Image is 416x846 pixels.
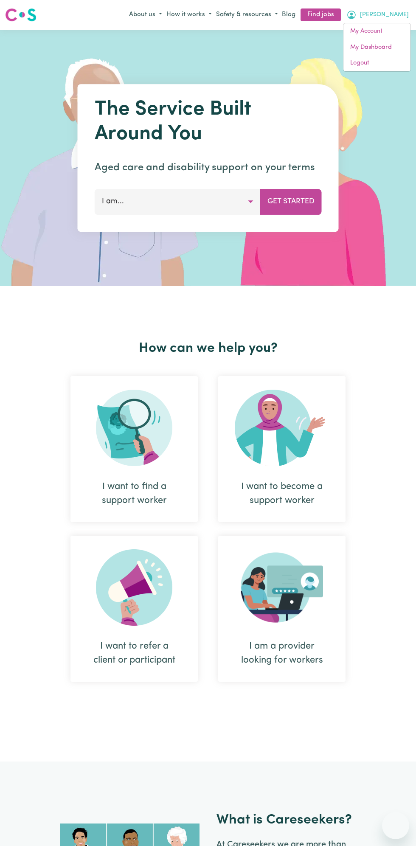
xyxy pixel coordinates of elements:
div: I am a provider looking for workers [239,639,325,667]
p: Aged care and disability support on your terms [95,160,322,175]
button: How it works [164,8,214,22]
img: Careseekers logo [5,7,37,22]
button: Safety & resources [214,8,280,22]
div: My Account [343,23,411,72]
a: My Dashboard [343,39,410,56]
h1: The Service Built Around You [95,98,322,146]
a: Logout [343,55,410,71]
h2: How can we help you? [60,340,356,357]
button: My Account [344,8,411,22]
a: Blog [280,8,297,22]
button: About us [127,8,164,22]
img: Refer [96,549,172,626]
button: I am... [95,189,261,214]
span: [PERSON_NAME] [360,10,409,20]
div: I want to refer a client or participant [70,536,198,682]
a: Find jobs [301,8,341,22]
div: I want to become a support worker [239,480,325,508]
img: Become Worker [235,390,329,466]
h2: What is Careseekers? [216,812,352,828]
iframe: Button to launch messaging window [382,812,409,839]
button: Get Started [260,189,322,214]
a: My Account [343,23,410,39]
div: I want to become a support worker [218,376,346,522]
div: I want to find a support worker [70,376,198,522]
div: I want to refer a client or participant [91,639,177,667]
img: Search [96,390,172,466]
div: I am a provider looking for workers [218,536,346,682]
div: I want to find a support worker [91,480,177,508]
a: Careseekers logo [5,5,37,25]
img: Provider [241,549,323,626]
